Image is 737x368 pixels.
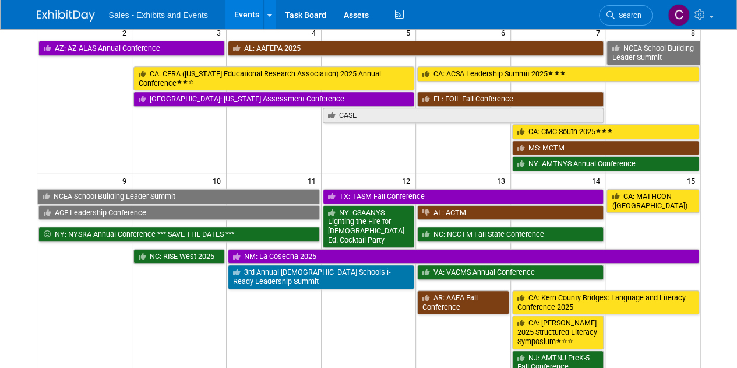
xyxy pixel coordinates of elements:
a: MS: MCTM [512,141,699,156]
a: AL: ACTM [417,205,604,220]
a: NM: La Cosecha 2025 [228,249,699,264]
a: NC: RISE West 2025 [133,249,225,264]
img: Christine Lurz [668,4,690,26]
img: ExhibitDay [37,10,95,22]
a: [GEOGRAPHIC_DATA]: [US_STATE] Assessment Conference [133,92,415,107]
span: 9 [121,173,132,188]
a: NY: NYSRA Annual Conference *** SAVE THE DATES *** [38,227,320,242]
a: CA: CMC South 2025 [512,124,699,139]
span: 11 [306,173,321,188]
a: AR: AAEA Fall Conference [417,290,509,314]
a: CASE [323,108,604,123]
span: 13 [496,173,510,188]
a: NCEA School Building Leader Summit [37,189,320,204]
a: CA: MATHCON ([GEOGRAPHIC_DATA]) [606,189,699,213]
a: CA: CERA ([US_STATE] Educational Research Association) 2025 Annual Conference [133,66,415,90]
a: AL: AAFEPA 2025 [228,41,604,56]
span: 3 [216,25,226,40]
a: VA: VACMS Annual Conference [417,265,604,280]
span: Sales - Exhibits and Events [109,10,208,20]
span: 15 [686,173,700,188]
a: NY: AMTNYS Annual Conference [512,156,699,171]
a: Search [599,5,653,26]
a: NCEA School Building Leader Summit [606,41,700,65]
a: ACE Leadership Conference [38,205,320,220]
a: CA: ACSA Leadership Summit 2025 [417,66,699,82]
span: 5 [405,25,415,40]
span: 10 [211,173,226,188]
span: 8 [690,25,700,40]
span: 12 [401,173,415,188]
a: 3rd Annual [DEMOGRAPHIC_DATA] Schools i-Ready Leadership Summit [228,265,414,289]
a: NY: CSAANYS Lighting the Fire for [DEMOGRAPHIC_DATA] Ed. Cocktail Party [323,205,415,248]
a: TX: TASM Fall Conference [323,189,604,204]
span: 7 [594,25,605,40]
span: 4 [311,25,321,40]
a: CA: Kern County Bridges: Language and Literacy Conference 2025 [512,290,699,314]
span: Search [615,11,641,20]
a: CA: [PERSON_NAME] 2025 Structured Literacy Symposium [512,316,604,349]
span: 2 [121,25,132,40]
a: NC: NCCTM Fall State Conference [417,227,604,242]
span: 6 [500,25,510,40]
span: 14 [590,173,605,188]
a: AZ: AZ ALAS Annual Conference [38,41,225,56]
a: FL: FOIL Fall Conference [417,92,604,107]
